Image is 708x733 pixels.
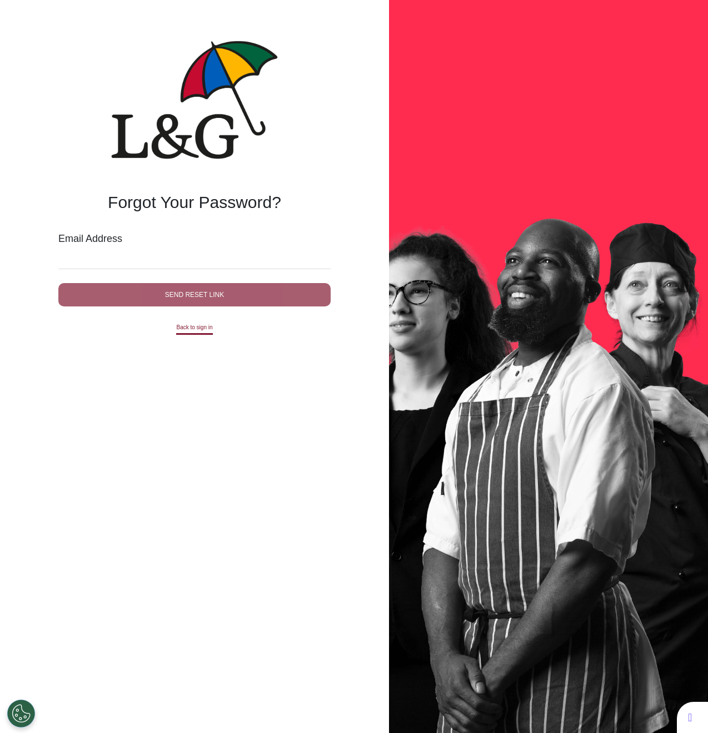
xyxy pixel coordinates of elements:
img: company logo [111,41,278,159]
label: Email Address [58,231,331,246]
div: Forgot Your Password? [58,190,331,215]
button: SEND RESET LINK [58,283,331,306]
button: Open Preferences [7,700,35,727]
a: Back to sign in [176,323,212,335]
